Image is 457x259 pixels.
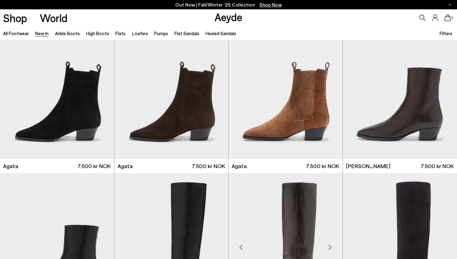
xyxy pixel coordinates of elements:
span: Navigate to /collections/new-in [260,2,282,7]
span: 7.500 kr NOK [77,162,111,170]
a: Shop [3,12,27,23]
a: Loafers [132,31,148,36]
a: Agata 7.500 kr NOK [114,159,228,173]
a: High Boots [86,31,109,36]
span: 0 [451,16,454,20]
a: New In [35,31,48,36]
span: Filters [440,31,452,36]
a: Flats [115,31,126,36]
a: Aeyde [215,10,242,23]
img: Agata Suede Ankle Boots [228,16,343,159]
div: Previous slide [232,238,250,257]
a: Agata 7.500 kr NOK [228,159,343,173]
p: Out Now | Fall/Winter ‘25 Collection [175,1,282,9]
a: Ankle Boots [55,31,80,36]
a: All Footwear [3,31,29,36]
span: Agata [118,162,133,170]
a: World [40,12,67,23]
span: [PERSON_NAME] [346,162,390,170]
a: Heeled Sandals [205,31,236,36]
a: Flat Sandals [174,31,199,36]
span: 7.500 kr NOK [421,162,454,170]
span: Agata [232,162,247,170]
span: Agata [3,162,18,170]
img: Agata Suede Ankle Boots [114,16,228,159]
div: Next slide [321,238,339,257]
span: 7.500 kr NOK [306,162,339,170]
a: 0 [445,14,451,21]
span: 7.500 kr NOK [192,162,225,170]
a: Pumps [154,31,168,36]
